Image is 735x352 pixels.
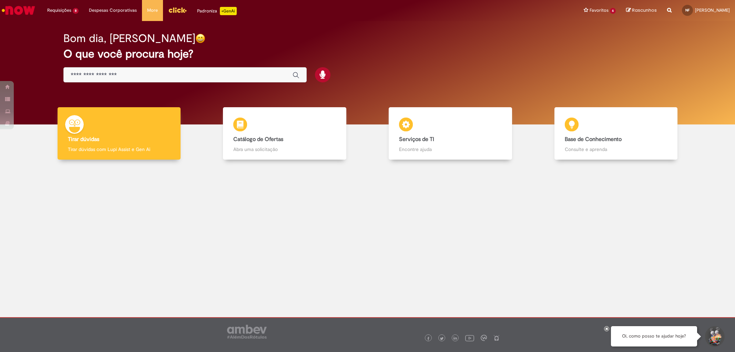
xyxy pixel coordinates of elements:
span: Requisições [47,7,71,14]
img: logo_footer_twitter.png [440,337,443,340]
span: Despesas Corporativas [89,7,137,14]
p: Tirar dúvidas com Lupi Assist e Gen Ai [68,146,170,153]
h2: O que você procura hoje? [63,48,671,60]
span: More [147,7,158,14]
span: Favoritos [590,7,609,14]
b: Catálogo de Ofertas [233,136,283,143]
p: +GenAi [220,7,237,15]
span: [PERSON_NAME] [695,7,730,13]
span: Rascunhos [632,7,657,13]
h2: Bom dia, [PERSON_NAME] [63,32,195,44]
img: ServiceNow [1,3,36,17]
b: Tirar dúvidas [68,136,99,143]
span: 8 [73,8,79,14]
div: Padroniza [197,7,237,15]
a: Serviços de TI Encontre ajuda [368,107,533,160]
img: logo_footer_youtube.png [465,333,474,342]
img: logo_footer_ambev_rotulo_gray.png [227,325,267,339]
a: Rascunhos [626,7,657,14]
img: click_logo_yellow_360x200.png [168,5,187,15]
p: Consulte e aprenda [565,146,667,153]
a: Base de Conhecimento Consulte e aprenda [533,107,699,160]
a: Tirar dúvidas Tirar dúvidas com Lupi Assist e Gen Ai [36,107,202,160]
span: 6 [610,8,616,14]
img: logo_footer_facebook.png [427,337,430,340]
b: Base de Conhecimento [565,136,622,143]
button: Iniciar Conversa de Suporte [704,326,725,347]
span: NF [685,8,690,12]
p: Abra uma solicitação [233,146,336,153]
img: logo_footer_naosei.png [493,335,500,341]
img: logo_footer_workplace.png [481,335,487,341]
img: logo_footer_linkedin.png [453,336,457,341]
a: Catálogo de Ofertas Abra uma solicitação [202,107,368,160]
img: happy-face.png [195,33,205,43]
div: Oi, como posso te ajudar hoje? [611,326,697,346]
b: Serviços de TI [399,136,434,143]
p: Encontre ajuda [399,146,501,153]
